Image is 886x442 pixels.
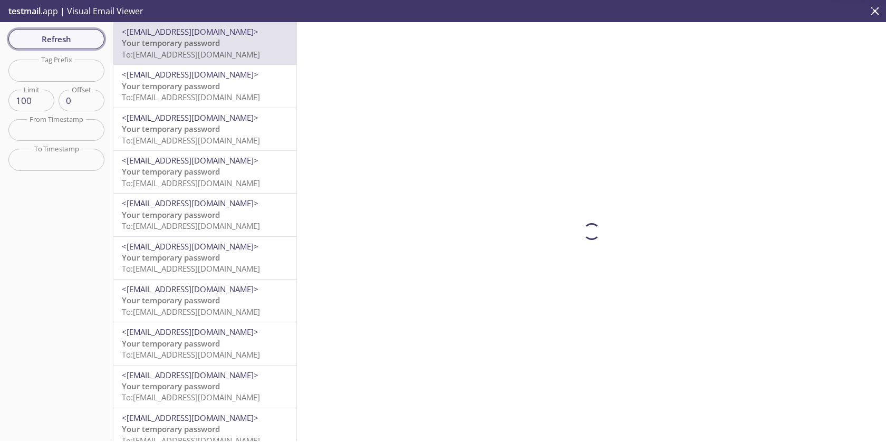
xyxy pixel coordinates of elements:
[122,284,258,294] span: <[EMAIL_ADDRESS][DOMAIN_NAME]>
[122,92,260,102] span: To: [EMAIL_ADDRESS][DOMAIN_NAME]
[122,424,220,434] span: Your temporary password
[113,22,296,64] div: <[EMAIL_ADDRESS][DOMAIN_NAME]>Your temporary passwordTo:[EMAIL_ADDRESS][DOMAIN_NAME]
[122,370,258,380] span: <[EMAIL_ADDRESS][DOMAIN_NAME]>
[122,49,260,60] span: To: [EMAIL_ADDRESS][DOMAIN_NAME]
[122,295,220,305] span: Your temporary password
[8,29,104,49] button: Refresh
[122,381,220,391] span: Your temporary password
[122,252,220,263] span: Your temporary password
[122,220,260,231] span: To: [EMAIL_ADDRESS][DOMAIN_NAME]
[122,178,260,188] span: To: [EMAIL_ADDRESS][DOMAIN_NAME]
[122,123,220,134] span: Your temporary password
[113,322,296,364] div: <[EMAIL_ADDRESS][DOMAIN_NAME]>Your temporary passwordTo:[EMAIL_ADDRESS][DOMAIN_NAME]
[122,135,260,146] span: To: [EMAIL_ADDRESS][DOMAIN_NAME]
[113,280,296,322] div: <[EMAIL_ADDRESS][DOMAIN_NAME]>Your temporary passwordTo:[EMAIL_ADDRESS][DOMAIN_NAME]
[113,194,296,236] div: <[EMAIL_ADDRESS][DOMAIN_NAME]>Your temporary passwordTo:[EMAIL_ADDRESS][DOMAIN_NAME]
[122,349,260,360] span: To: [EMAIL_ADDRESS][DOMAIN_NAME]
[122,112,258,123] span: <[EMAIL_ADDRESS][DOMAIN_NAME]>
[122,155,258,166] span: <[EMAIL_ADDRESS][DOMAIN_NAME]>
[122,166,220,177] span: Your temporary password
[122,412,258,423] span: <[EMAIL_ADDRESS][DOMAIN_NAME]>
[113,108,296,150] div: <[EMAIL_ADDRESS][DOMAIN_NAME]>Your temporary passwordTo:[EMAIL_ADDRESS][DOMAIN_NAME]
[113,366,296,408] div: <[EMAIL_ADDRESS][DOMAIN_NAME]>Your temporary passwordTo:[EMAIL_ADDRESS][DOMAIN_NAME]
[122,338,220,349] span: Your temporary password
[122,392,260,402] span: To: [EMAIL_ADDRESS][DOMAIN_NAME]
[122,209,220,220] span: Your temporary password
[122,241,258,252] span: <[EMAIL_ADDRESS][DOMAIN_NAME]>
[113,65,296,107] div: <[EMAIL_ADDRESS][DOMAIN_NAME]>Your temporary passwordTo:[EMAIL_ADDRESS][DOMAIN_NAME]
[122,198,258,208] span: <[EMAIL_ADDRESS][DOMAIN_NAME]>
[8,5,41,17] span: testmail
[122,306,260,317] span: To: [EMAIL_ADDRESS][DOMAIN_NAME]
[122,326,258,337] span: <[EMAIL_ADDRESS][DOMAIN_NAME]>
[17,32,96,46] span: Refresh
[122,69,258,80] span: <[EMAIL_ADDRESS][DOMAIN_NAME]>
[113,151,296,193] div: <[EMAIL_ADDRESS][DOMAIN_NAME]>Your temporary passwordTo:[EMAIL_ADDRESS][DOMAIN_NAME]
[113,237,296,279] div: <[EMAIL_ADDRESS][DOMAIN_NAME]>Your temporary passwordTo:[EMAIL_ADDRESS][DOMAIN_NAME]
[122,81,220,91] span: Your temporary password
[122,263,260,274] span: To: [EMAIL_ADDRESS][DOMAIN_NAME]
[122,37,220,48] span: Your temporary password
[122,26,258,37] span: <[EMAIL_ADDRESS][DOMAIN_NAME]>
